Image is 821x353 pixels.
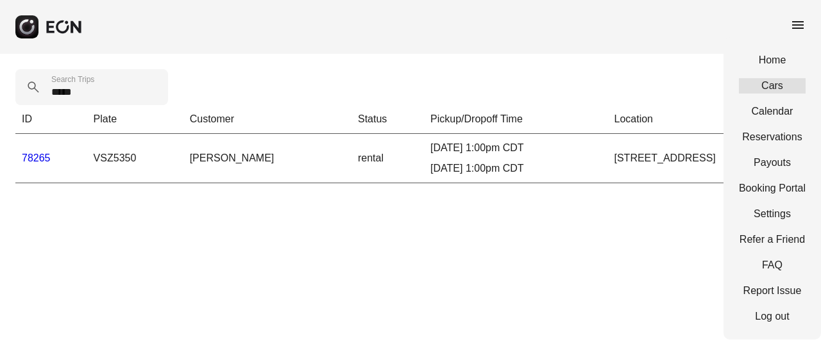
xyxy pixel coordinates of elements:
[790,17,806,33] span: menu
[87,134,183,183] td: VSZ5350
[739,155,806,170] a: Payouts
[351,105,424,134] th: Status
[739,78,806,94] a: Cars
[430,161,601,176] div: [DATE] 1:00pm CDT
[607,134,806,183] td: [STREET_ADDRESS]
[351,134,424,183] td: rental
[424,105,607,134] th: Pickup/Dropoff Time
[22,152,51,163] a: 78265
[739,232,806,247] a: Refer a Friend
[183,134,351,183] td: [PERSON_NAME]
[87,105,183,134] th: Plate
[739,206,806,222] a: Settings
[739,181,806,196] a: Booking Portal
[739,53,806,68] a: Home
[739,129,806,145] a: Reservations
[51,74,94,85] label: Search Trips
[739,258,806,273] a: FAQ
[430,140,601,156] div: [DATE] 1:00pm CDT
[607,105,806,134] th: Location
[739,283,806,299] a: Report Issue
[739,309,806,324] a: Log out
[183,105,351,134] th: Customer
[15,105,87,134] th: ID
[739,104,806,119] a: Calendar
